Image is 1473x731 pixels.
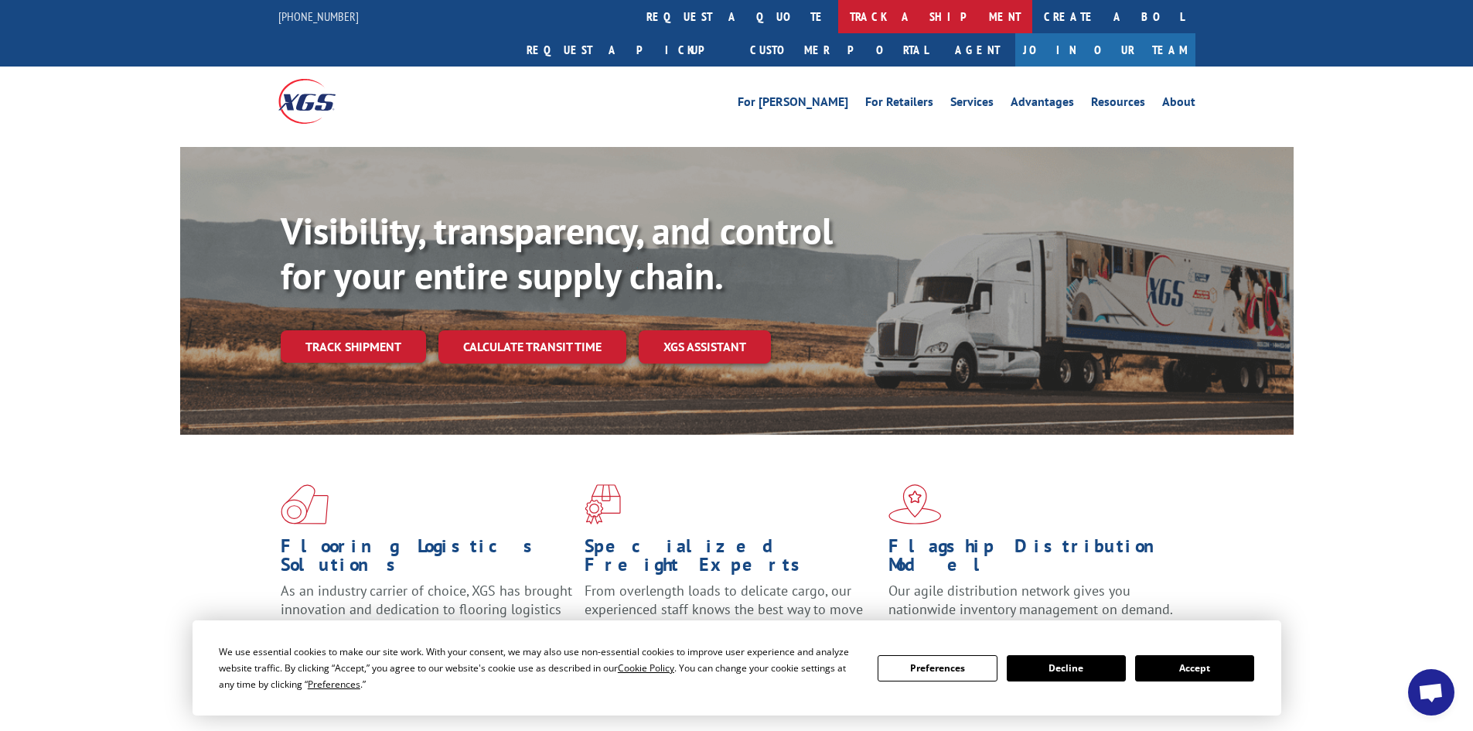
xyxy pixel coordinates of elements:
[738,33,939,67] a: Customer Portal
[1091,96,1145,113] a: Resources
[515,33,738,67] a: Request a pickup
[278,9,359,24] a: [PHONE_NUMBER]
[1011,96,1074,113] a: Advantages
[618,661,674,675] span: Cookie Policy
[585,484,621,524] img: xgs-icon-focused-on-flooring-red
[281,582,572,637] span: As an industry carrier of choice, XGS has brought innovation and dedication to flooring logistics...
[888,537,1181,582] h1: Flagship Distribution Model
[939,33,1015,67] a: Agent
[1162,96,1195,113] a: About
[585,537,877,582] h1: Specialized Freight Experts
[281,207,833,299] b: Visibility, transparency, and control for your entire supply chain.
[219,644,859,692] div: We use essential cookies to make our site work. With your consent, we may also use non-essential ...
[438,330,626,364] a: Calculate transit time
[281,330,426,363] a: Track shipment
[1135,655,1254,681] button: Accept
[308,678,360,691] span: Preferences
[1015,33,1195,67] a: Join Our Team
[888,484,942,524] img: xgs-icon-flagship-distribution-model-red
[1408,669,1454,716] div: Open chat
[888,582,1173,618] span: Our agile distribution network gives you nationwide inventory management on demand.
[585,582,877,651] p: From overlength loads to delicate cargo, our experienced staff knows the best way to move your fr...
[1007,655,1126,681] button: Decline
[281,484,329,524] img: xgs-icon-total-supply-chain-intelligence-red
[738,96,848,113] a: For [PERSON_NAME]
[193,620,1281,716] div: Cookie Consent Prompt
[878,655,997,681] button: Preferences
[281,537,573,582] h1: Flooring Logistics Solutions
[865,96,933,113] a: For Retailers
[639,330,771,364] a: XGS ASSISTANT
[950,96,994,113] a: Services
